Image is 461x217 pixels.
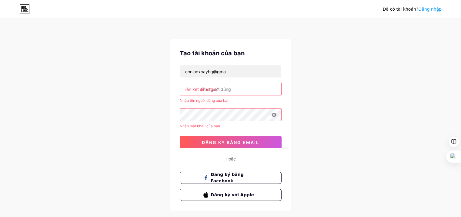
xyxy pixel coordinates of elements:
font: đăng ký bằng email [202,140,259,145]
button: Đăng ký bằng Facebook [180,172,282,184]
font: liên kết sinh học/ [185,87,218,92]
font: Đăng ký bằng Facebook [211,172,244,183]
button: Đăng ký với Apple [180,189,282,201]
font: Đã có tài khoản? [383,7,418,12]
button: đăng ký bằng email [180,136,282,148]
font: Nhập tên người dùng của bạn [180,98,229,103]
font: Nhập mật khẩu của bạn [180,124,220,128]
input: tên người dùng [180,83,281,95]
font: Hoặc [225,156,236,161]
a: Đăng nhập [418,7,442,12]
font: Đăng ký với Apple [211,192,254,197]
input: E-mail [180,65,281,77]
font: Tạo tài khoản của bạn [180,50,245,57]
